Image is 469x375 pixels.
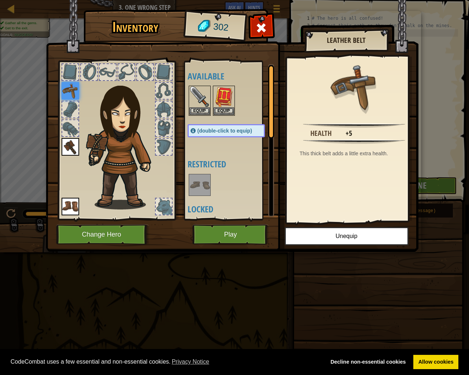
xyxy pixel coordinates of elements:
[56,224,149,245] button: Change Hero
[213,20,229,34] span: 302
[214,107,234,115] button: Equip
[188,71,280,81] h4: Available
[413,355,458,370] a: allow cookies
[62,82,79,100] img: portrait.png
[325,355,411,370] a: deny cookies
[62,138,79,156] img: portrait.png
[189,107,210,115] button: Equip
[85,75,164,209] img: guardian_hair.png
[189,86,210,107] img: portrait.png
[214,86,234,107] img: portrait.png
[11,356,320,367] span: CodeCombat uses a few essential and non-essential cookies.
[300,150,413,157] div: This thick belt adds a little extra health.
[303,123,405,128] img: hr.png
[62,198,79,215] img: portrait.png
[171,356,211,367] a: learn more about cookies
[310,128,332,139] div: Health
[189,175,210,195] img: portrait.png
[192,224,269,245] button: Play
[188,204,280,214] h4: Locked
[285,227,409,245] button: Unequip
[89,19,182,35] h1: Inventory
[346,128,352,139] div: +5
[188,159,280,169] h4: Restricted
[303,139,405,144] img: hr.png
[330,63,378,111] img: portrait.png
[197,128,252,134] span: (double-click to equip)
[312,36,381,44] h2: Leather Belt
